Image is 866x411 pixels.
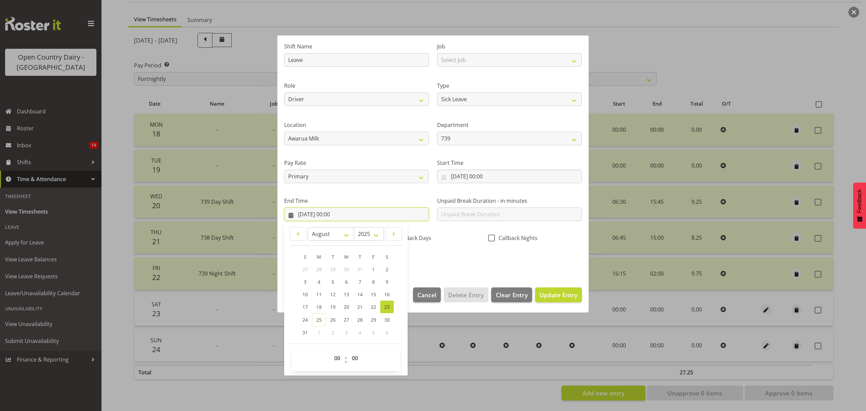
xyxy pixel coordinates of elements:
[284,53,429,67] input: Shift Name
[340,276,353,288] a: 6
[302,329,308,336] span: 31
[359,279,361,285] span: 7
[491,287,532,302] button: Clear Entry
[318,329,320,336] span: 1
[344,254,348,260] span: W
[326,288,340,301] a: 12
[340,301,353,313] a: 20
[495,235,538,241] span: Callback Nights
[284,82,429,90] label: Role
[367,313,380,326] a: 29
[326,313,340,326] a: 26
[302,266,308,273] span: 27
[384,304,390,310] span: 23
[284,42,429,50] label: Shift Name
[302,291,308,298] span: 10
[317,254,321,260] span: M
[330,266,336,273] span: 29
[353,288,367,301] a: 14
[345,351,347,368] span: :
[380,313,394,326] a: 30
[340,313,353,326] a: 27
[353,276,367,288] a: 7
[330,317,336,323] span: 26
[312,313,326,326] a: 25
[357,304,363,310] span: 21
[298,326,312,339] a: 31
[367,276,380,288] a: 8
[332,279,334,285] span: 5
[857,189,863,213] span: Feedback
[284,197,429,205] label: End Time
[448,290,484,299] span: Delete Entry
[413,287,441,302] button: Cancel
[332,254,334,260] span: T
[284,121,429,129] label: Location
[326,301,340,313] a: 19
[437,121,582,129] label: Department
[437,208,582,221] input: Unpaid Break Duration
[284,208,429,221] input: Click to select...
[316,317,322,323] span: 25
[417,290,436,299] span: Cancel
[302,317,308,323] span: 24
[353,301,367,313] a: 21
[284,159,429,167] label: Pay Rate
[372,329,375,336] span: 5
[359,254,361,260] span: T
[344,266,349,273] span: 30
[332,329,334,336] span: 2
[357,266,363,273] span: 31
[316,266,322,273] span: 28
[330,291,336,298] span: 12
[371,317,376,323] span: 29
[312,276,326,288] a: 4
[316,291,322,298] span: 11
[386,266,388,273] span: 2
[345,279,348,285] span: 6
[384,291,390,298] span: 16
[380,301,394,313] a: 23
[304,254,306,260] span: S
[357,291,363,298] span: 14
[496,290,528,299] span: Clear Entry
[344,304,349,310] span: 20
[380,263,394,276] a: 2
[371,304,376,310] span: 22
[372,266,375,273] span: 1
[298,288,312,301] a: 10
[386,254,388,260] span: S
[345,329,348,336] span: 3
[318,279,320,285] span: 4
[302,304,308,310] span: 17
[386,329,388,336] span: 6
[298,301,312,313] a: 17
[304,279,306,285] span: 3
[393,235,431,241] span: CallBack Days
[437,170,582,183] input: Click to select...
[357,317,363,323] span: 28
[437,82,582,90] label: Type
[344,291,349,298] span: 13
[437,159,582,167] label: Start Time
[372,254,374,260] span: F
[380,276,394,288] a: 9
[344,317,349,323] span: 27
[298,276,312,288] a: 3
[353,313,367,326] a: 28
[367,288,380,301] a: 15
[437,197,582,205] label: Unpaid Break Duration - in minutes
[312,288,326,301] a: 11
[312,301,326,313] a: 18
[316,304,322,310] span: 18
[380,288,394,301] a: 16
[367,263,380,276] a: 1
[444,287,488,302] button: Delete Entry
[535,287,582,302] button: Update Entry
[326,276,340,288] a: 5
[853,182,866,229] button: Feedback - Show survey
[540,291,577,299] span: Update Entry
[367,301,380,313] a: 22
[372,279,375,285] span: 8
[386,279,388,285] span: 9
